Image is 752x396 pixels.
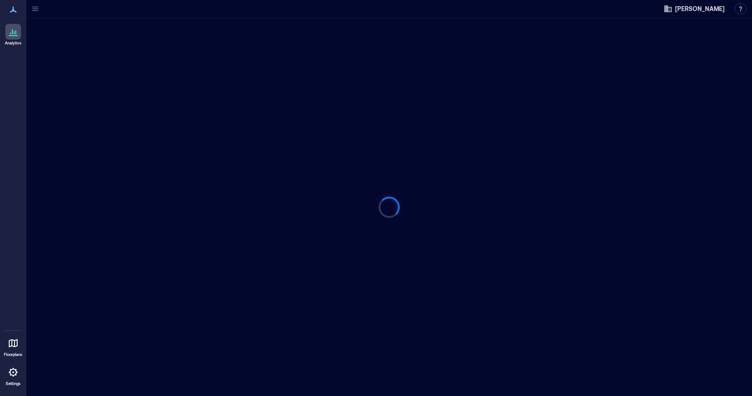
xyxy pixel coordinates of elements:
p: Analytics [5,40,22,46]
a: Analytics [2,21,24,48]
p: Floorplans [4,352,22,357]
a: Floorplans [1,333,25,360]
a: Settings [3,362,24,389]
button: [PERSON_NAME] [661,2,727,16]
p: Settings [6,381,21,386]
span: [PERSON_NAME] [675,4,725,13]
